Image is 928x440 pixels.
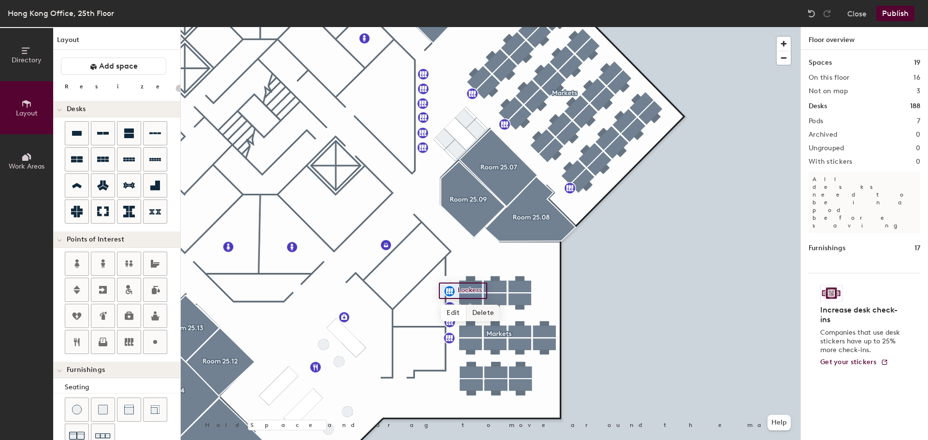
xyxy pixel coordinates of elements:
[65,397,89,422] button: Stool
[820,358,888,367] a: Get your stickers
[809,87,848,95] h2: Not on map
[12,56,42,64] span: Directory
[914,57,920,68] h1: 19
[916,131,920,139] h2: 0
[99,61,138,71] span: Add space
[61,57,166,75] button: Add space
[809,144,844,152] h2: Ungrouped
[809,243,845,254] h1: Furnishings
[820,305,903,325] h4: Increase desk check-ins
[807,9,816,18] img: Undo
[916,87,920,95] h2: 3
[65,382,180,393] div: Seating
[9,162,44,170] span: Work Areas
[809,158,853,166] h2: With stickers
[72,405,82,414] img: Stool
[65,83,172,90] div: Resize
[916,144,920,152] h2: 0
[809,74,850,82] h2: On this floor
[820,328,903,355] p: Companies that use desk stickers have up to 25% more check-ins.
[913,74,920,82] h2: 16
[917,117,920,125] h2: 7
[91,397,115,422] button: Cushion
[8,7,114,19] div: Hong Kong Office, 25th Floor
[67,366,105,374] span: Furnishings
[768,415,791,430] button: Help
[809,57,832,68] h1: Spaces
[809,117,823,125] h2: Pods
[809,101,827,112] h1: Desks
[466,305,500,321] span: Delete
[914,243,920,254] h1: 17
[876,6,914,21] button: Publish
[16,109,38,117] span: Layout
[910,101,920,112] h1: 188
[822,9,832,18] img: Redo
[847,6,867,21] button: Close
[143,397,167,422] button: Couch (corner)
[124,405,134,414] img: Couch (middle)
[801,27,928,50] h1: Floor overview
[820,358,877,366] span: Get your stickers
[67,105,86,113] span: Desks
[117,397,141,422] button: Couch (middle)
[150,405,160,414] img: Couch (corner)
[67,236,124,243] span: Points of Interest
[441,305,466,321] span: Edit
[916,158,920,166] h2: 0
[809,131,837,139] h2: Archived
[53,35,180,50] h1: Layout
[809,171,920,233] p: All desks need to be in a pod before saving
[820,285,842,301] img: Sticker logo
[98,405,108,414] img: Cushion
